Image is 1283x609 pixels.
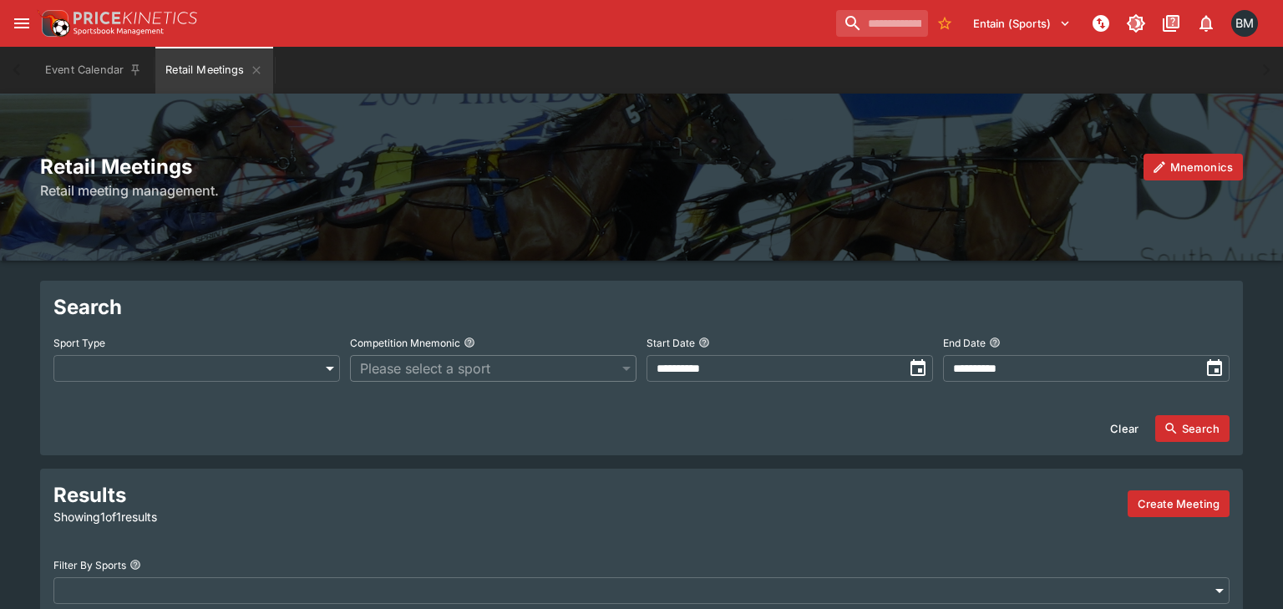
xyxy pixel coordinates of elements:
[1231,10,1258,37] div: Byron Monk
[464,337,475,348] button: Competition Mnemonic
[7,8,37,38] button: open drawer
[989,337,1001,348] button: End Date
[1128,490,1230,517] button: Create a new meeting by adding events
[963,10,1081,37] button: Select Tenant
[40,180,1243,200] h6: Retail meeting management.
[1155,415,1230,442] button: Search
[360,358,610,378] span: Please select a sport
[350,336,460,350] p: Competition Mnemonic
[1121,8,1151,38] button: Toggle light/dark mode
[1199,353,1230,383] button: toggle date time picker
[1100,415,1149,442] button: Clear
[37,7,70,40] img: PriceKinetics Logo
[53,558,126,572] p: Filter By Sports
[943,336,986,350] p: End Date
[35,47,152,94] button: Event Calendar
[903,353,933,383] button: toggle date time picker
[74,12,197,24] img: PriceKinetics
[74,28,164,35] img: Sportsbook Management
[53,482,428,508] h2: Results
[931,10,958,37] button: No Bookmarks
[53,294,1230,320] h2: Search
[155,47,272,94] button: Retail Meetings
[1191,8,1221,38] button: Notifications
[129,559,141,571] button: Filter By Sports
[836,10,928,37] input: search
[647,336,695,350] p: Start Date
[1086,8,1116,38] button: NOT Connected to PK
[53,336,105,350] p: Sport Type
[698,337,710,348] button: Start Date
[1144,154,1243,180] button: Mnemonics
[1156,8,1186,38] button: Documentation
[40,154,1243,180] h2: Retail Meetings
[53,508,428,525] p: Showing 1 of 1 results
[1226,5,1263,42] button: Byron Monk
